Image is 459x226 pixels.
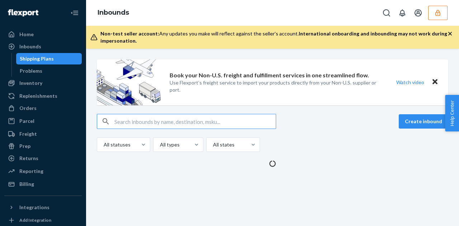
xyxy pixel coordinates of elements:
button: Watch video [392,77,429,87]
div: Parcel [19,117,34,125]
a: Home [4,29,82,40]
input: All states [212,141,213,148]
a: Replenishments [4,90,82,102]
button: Close Navigation [67,6,82,20]
a: Prep [4,140,82,152]
div: Problems [20,67,42,74]
button: Open Search Box [379,6,394,20]
div: Prep [19,143,30,150]
a: Inbounds [98,9,129,16]
a: Freight [4,128,82,140]
a: Reporting [4,165,82,177]
div: Inventory [19,80,42,87]
div: Freight [19,130,37,138]
div: Add Integration [19,217,51,223]
input: All types [159,141,160,148]
a: Parcel [4,115,82,127]
a: Inventory [4,77,82,89]
button: Open notifications [395,6,410,20]
button: Open account menu [411,6,425,20]
button: Help Center [445,95,459,131]
span: Support [52,5,78,11]
div: Inbounds [19,43,41,50]
a: Billing [4,178,82,190]
div: Returns [19,155,38,162]
div: Any updates you make will reflect against the seller's account. [100,30,448,44]
ol: breadcrumbs [92,3,135,23]
input: All statuses [103,141,104,148]
img: Flexport logo [8,9,38,16]
div: Billing [19,181,34,188]
div: Shipping Plans [20,55,54,62]
a: Shipping Plans [16,53,82,64]
div: Orders [19,105,37,112]
a: Add Integration [4,216,82,225]
input: Search inbounds by name, destination, msku... [114,114,276,129]
a: Orders [4,102,82,114]
p: Use Flexport’s freight service to import your products directly from your Non-U.S. supplier or port. [170,79,383,93]
a: Returns [4,153,82,164]
button: Integrations [4,202,82,213]
div: Reporting [19,168,43,175]
div: Integrations [19,204,49,211]
p: Book your Non-U.S. freight and fulfillment services in one streamlined flow. [170,71,369,80]
button: Close [430,77,440,87]
span: Non-test seller account: [100,30,159,37]
a: Inbounds [4,41,82,52]
a: Problems [16,65,82,77]
div: Home [19,31,34,38]
button: Create inbound [399,114,448,129]
div: Replenishments [19,92,57,100]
